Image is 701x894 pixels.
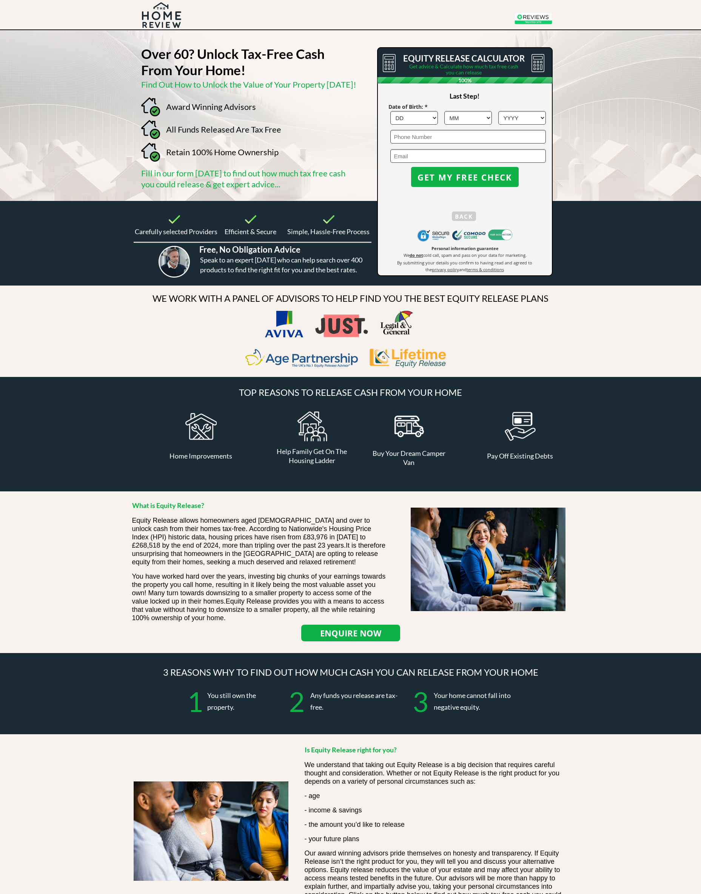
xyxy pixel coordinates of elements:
[450,92,479,100] span: Last Step!
[452,212,476,221] button: BACK
[277,447,347,465] span: Help Family Get On The Housing Ladder
[132,598,384,622] span: Equity Release provides you with a means to access that value without having to downsize to a sma...
[305,806,362,814] span: - income & savings
[135,227,217,236] span: Carefully selected Providers
[467,267,504,272] span: terms & conditions
[305,761,559,785] span: We understand that taking out Equity Release is a big decision that requires careful thought and ...
[459,267,467,272] span: and
[289,685,305,718] strong: 2
[388,103,428,110] span: Date of Birth: *
[434,691,511,711] span: Your home cannot fall into negative equity.
[411,172,519,182] span: GET MY FREE CHECK
[132,501,204,510] strong: What is Equity Release?
[166,147,279,157] span: Retain 100% Home Ownership
[132,573,386,605] span: You have worked hard over the years, investing big chunks of your earnings towards the property y...
[163,667,538,678] span: 3 REASONS WHY TO FIND OUT HOW MUCH CASH YOU CAN RELEASE FROM YOUR HOME
[467,266,504,272] a: terms & conditions
[199,244,300,255] span: Free, No Obligation Advice
[141,168,345,189] span: Fill in our form [DATE] to find out how much tax free cash you could release & get expert advice...
[132,533,366,549] span: ousing prices have risen from £83,976 in [DATE] to £268,518 by the end of 2024, more than triplin...
[310,691,397,711] span: Any funds you release are tax-free.
[287,227,370,236] span: Simple, Hassle-Free Process
[239,387,462,398] span: TOP REASONS TO RELEASE CASH FROM YOUR HOME
[390,149,546,163] input: Email
[390,130,546,144] input: Phone Number
[305,792,320,800] span: - age
[153,293,548,304] span: WE WORK WITH A PANEL OF ADVISORS TO HELP FIND YOU THE BEST EQUITY RELEASE PLANS
[305,746,397,754] span: Is Equity Release right for you?
[200,256,362,274] span: Speak to an expert [DATE] who can help search over 400 products to find the right fit for you and...
[141,79,356,90] span: Find Out How to Unlock the Value of Your Property [DATE]!
[187,685,203,718] strong: 1
[431,246,499,251] span: Personal information guarantee
[403,53,525,63] span: EQUITY RELEASE CALCULATOR
[404,252,527,258] span: We cold call, spam and pass on your data for marketing.
[305,835,359,843] span: - your future plans
[487,452,553,460] span: Pay Off Existing Debts
[413,685,428,718] strong: 3
[377,77,552,83] span: 100%
[166,102,256,112] span: Award Winning Advisors
[305,821,405,828] span: - the amount you’d like to release
[141,46,325,78] strong: Over 60? Unlock Tax-Free Cash From Your Home!
[320,627,381,639] strong: ENQUIRE NOW
[301,625,400,641] a: ENQUIRE NOW
[397,260,532,272] span: By submitting your details you confirm to having read and agreed to the
[432,266,459,272] a: privacy policy
[166,124,281,134] span: All Funds Released Are Tax Free
[132,517,371,541] span: Equity Release allows homeowners aged [DEMOGRAPHIC_DATA] and over to unlock cash from their homes...
[225,227,276,236] span: Efficient & Secure
[432,267,459,272] span: privacy policy
[169,452,232,460] span: Home Improvements
[409,63,518,76] span: Get advice & Calculate how much tax free cash you can release
[207,691,256,711] span: You still own the property.
[132,542,385,566] span: It is therefore unsurprising that homeowners in the [GEOGRAPHIC_DATA] are opting to release equit...
[411,167,519,187] button: GET MY FREE CHECK
[410,252,423,258] strong: do not
[373,449,445,466] span: Buy Your Dream Camper Van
